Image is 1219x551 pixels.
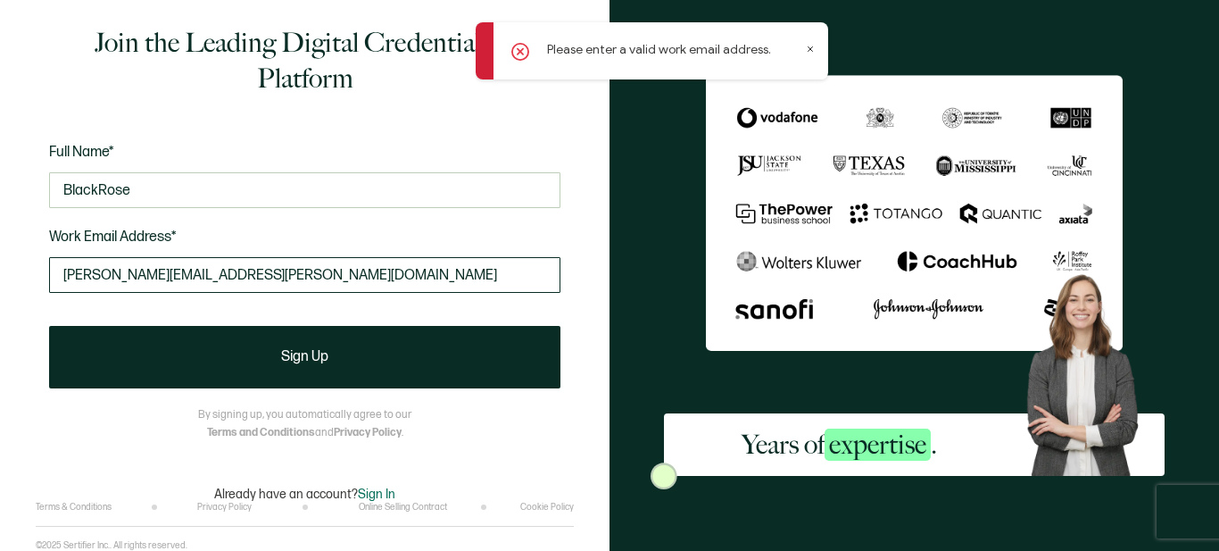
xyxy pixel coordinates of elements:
[49,257,560,293] input: Enter your work email address
[334,426,402,439] a: Privacy Policy
[36,502,112,513] a: Terms & Conditions
[359,502,447,513] a: Online Selling Contract
[49,25,560,96] h1: Join the Leading Digital Credentialing Platform
[825,429,931,461] span: expertise
[742,427,937,463] h2: Years of .
[197,502,252,513] a: Privacy Policy
[520,502,574,513] a: Cookie Policy
[36,540,187,551] p: ©2025 Sertifier Inc.. All rights reserved.
[49,144,114,161] span: Full Name*
[49,326,560,388] button: Sign Up
[49,172,560,208] input: Jane Doe
[358,487,395,502] span: Sign In
[214,487,395,502] p: Already have an account?
[547,40,771,59] p: Please enter a valid work email address.
[198,406,411,442] p: By signing up, you automatically agree to our and .
[1015,264,1165,475] img: Sertifier Signup - Years of <span class="strong-h">expertise</span>. Hero
[207,426,315,439] a: Terms and Conditions
[651,463,677,489] img: Sertifier Signup
[706,75,1123,350] img: Sertifier Signup - Years of <span class="strong-h">expertise</span>.
[49,229,177,246] span: Work Email Address*
[281,350,328,364] span: Sign Up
